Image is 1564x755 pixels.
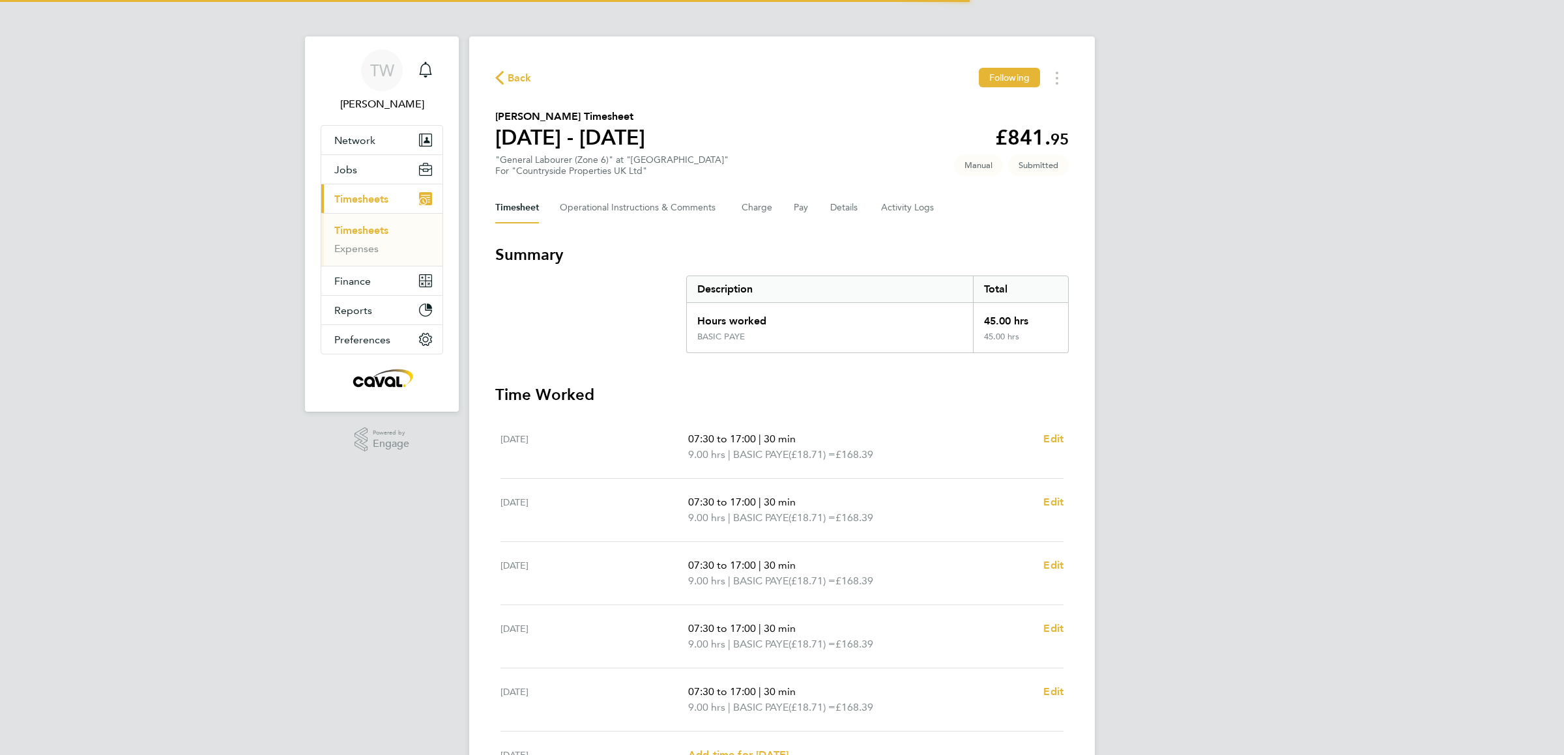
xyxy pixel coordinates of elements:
[789,575,835,587] span: (£18.71) =
[728,701,731,713] span: |
[495,244,1069,265] h3: Summary
[688,496,756,508] span: 07:30 to 17:00
[349,367,414,388] img: caval-logo-retina.png
[688,622,756,634] span: 07:30 to 17:00
[688,685,756,698] span: 07:30 to 17:00
[789,701,835,713] span: (£18.71) =
[1043,684,1064,700] a: Edit
[686,276,1069,353] div: Summary
[759,622,761,634] span: |
[688,559,756,571] span: 07:30 to 17:00
[742,192,773,223] button: Charge
[370,62,394,79] span: TW
[321,367,443,388] a: Go to home page
[1043,431,1064,447] a: Edit
[500,494,688,526] div: [DATE]
[1008,154,1069,176] span: This timesheet is Submitted.
[305,36,459,412] nav: Main navigation
[373,427,409,438] span: Powered by
[697,332,745,342] div: BASIC PAYE
[687,276,973,302] div: Description
[881,192,936,223] button: Activity Logs
[728,638,731,650] span: |
[334,275,371,287] span: Finance
[495,154,729,177] div: "General Labourer (Zone 6)" at "[GEOGRAPHIC_DATA]"
[733,573,789,589] span: BASIC PAYE
[759,685,761,698] span: |
[835,511,873,524] span: £168.39
[979,68,1040,87] button: Following
[1043,622,1064,634] span: Edit
[373,438,409,449] span: Engage
[688,701,725,713] span: 9.00 hrs
[688,511,725,524] span: 9.00 hrs
[495,165,729,177] div: For "Countryside Properties UK Ltd"
[321,266,442,295] button: Finance
[835,638,873,650] span: £168.39
[560,192,721,223] button: Operational Instructions & Comments
[334,224,388,236] a: Timesheets
[687,303,973,332] div: Hours worked
[1043,433,1064,445] span: Edit
[973,276,1068,302] div: Total
[688,433,756,445] span: 07:30 to 17:00
[759,433,761,445] span: |
[688,448,725,461] span: 9.00 hrs
[1043,621,1064,636] a: Edit
[321,296,442,324] button: Reports
[495,124,645,150] h1: [DATE] - [DATE]
[500,431,688,463] div: [DATE]
[764,622,796,634] span: 30 min
[759,496,761,508] span: |
[995,125,1069,150] app-decimal: £841.
[789,511,835,524] span: (£18.71) =
[789,638,835,650] span: (£18.71) =
[973,332,1068,352] div: 45.00 hrs
[495,109,645,124] h2: [PERSON_NAME] Timesheet
[728,575,731,587] span: |
[355,427,410,452] a: Powered byEngage
[954,154,1003,176] span: This timesheet was manually created.
[835,448,873,461] span: £168.39
[733,700,789,715] span: BASIC PAYE
[334,334,390,346] span: Preferences
[835,701,873,713] span: £168.39
[500,621,688,652] div: [DATE]
[334,134,375,147] span: Network
[321,155,442,184] button: Jobs
[321,213,442,266] div: Timesheets
[321,96,443,112] span: Tim Wells
[688,575,725,587] span: 9.00 hrs
[321,126,442,154] button: Network
[759,559,761,571] span: |
[794,192,809,223] button: Pay
[728,448,731,461] span: |
[1050,130,1069,149] span: 95
[733,447,789,463] span: BASIC PAYE
[789,448,835,461] span: (£18.71) =
[728,511,731,524] span: |
[733,636,789,652] span: BASIC PAYE
[688,638,725,650] span: 9.00 hrs
[835,575,873,587] span: £168.39
[334,304,372,317] span: Reports
[495,384,1069,405] h3: Time Worked
[334,193,388,205] span: Timesheets
[1045,68,1069,88] button: Timesheets Menu
[321,325,442,354] button: Preferences
[764,559,796,571] span: 30 min
[830,192,860,223] button: Details
[989,72,1030,83] span: Following
[973,303,1068,332] div: 45.00 hrs
[321,184,442,213] button: Timesheets
[500,684,688,715] div: [DATE]
[1043,685,1064,698] span: Edit
[500,558,688,589] div: [DATE]
[733,510,789,526] span: BASIC PAYE
[1043,559,1064,571] span: Edit
[508,70,532,86] span: Back
[495,70,532,86] button: Back
[764,433,796,445] span: 30 min
[1043,496,1064,508] span: Edit
[334,242,379,255] a: Expenses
